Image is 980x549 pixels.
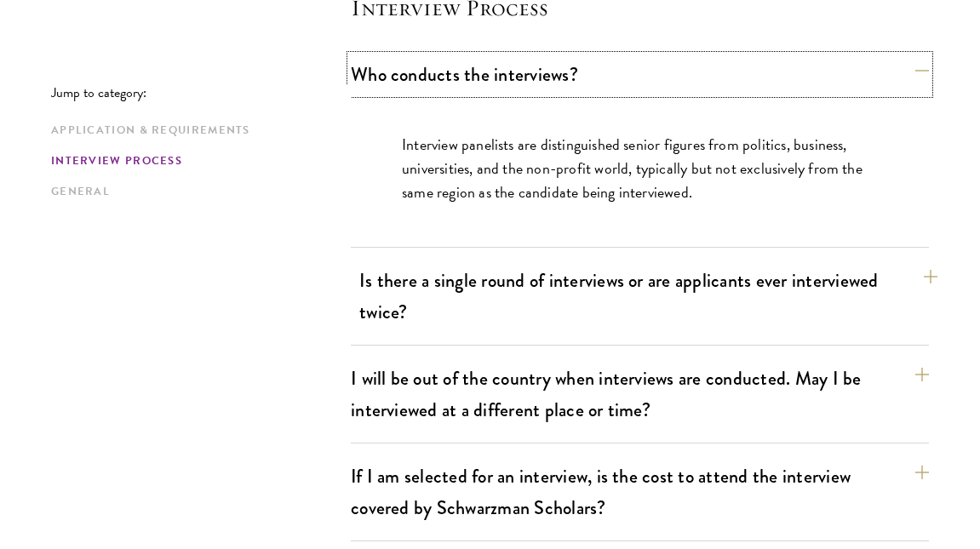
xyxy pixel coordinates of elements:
[402,133,878,204] p: Interview panelists are distinguished senior figures from politics, business, universities, and t...
[351,457,929,527] button: If I am selected for an interview, is the cost to attend the interview covered by Schwarzman Scho...
[359,261,937,331] button: Is there a single round of interviews or are applicants ever interviewed twice?
[51,183,341,201] a: General
[51,85,351,100] p: Jump to category:
[351,55,929,94] button: Who conducts the interviews?
[51,122,341,140] a: Application & Requirements
[351,359,929,429] button: I will be out of the country when interviews are conducted. May I be interviewed at a different p...
[51,152,341,170] a: Interview Process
